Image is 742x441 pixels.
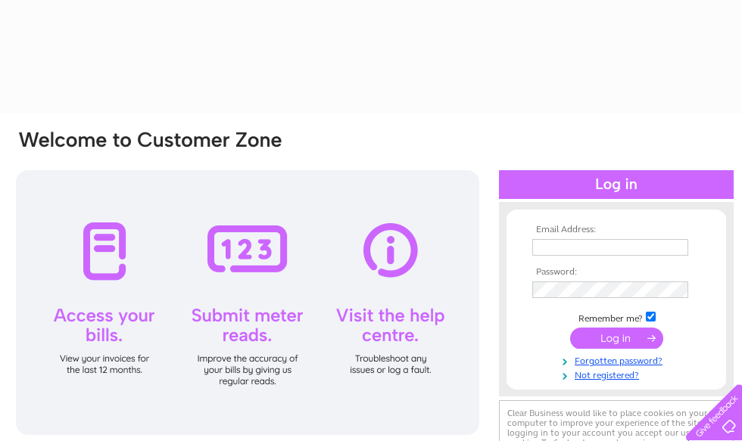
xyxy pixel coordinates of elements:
th: Email Address: [528,225,704,235]
input: Submit [570,328,663,349]
a: Forgotten password? [532,352,704,367]
th: Password: [528,267,704,278]
td: Remember me? [528,309,704,325]
a: Not registered? [532,367,704,381]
